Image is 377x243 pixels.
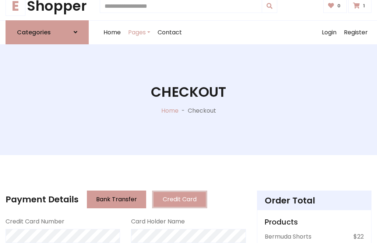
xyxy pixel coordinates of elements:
[265,218,364,226] h5: Products
[6,194,78,205] h4: Payment Details
[318,21,340,44] a: Login
[17,29,51,36] h6: Categories
[265,232,311,241] p: Bermuda Shorts
[353,232,364,241] p: $22
[179,106,188,115] p: -
[188,106,216,115] p: Checkout
[131,217,185,226] label: Card Holder Name
[335,3,342,9] span: 0
[6,20,89,44] a: Categories
[6,217,64,226] label: Credit Card Number
[161,106,179,115] a: Home
[151,84,226,100] h1: Checkout
[154,21,186,44] a: Contact
[265,195,364,206] h4: Order Total
[87,191,146,208] button: Bank Transfer
[340,21,371,44] a: Register
[361,3,367,9] span: 1
[100,21,124,44] a: Home
[152,191,207,208] button: Credit Card
[124,21,154,44] a: Pages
